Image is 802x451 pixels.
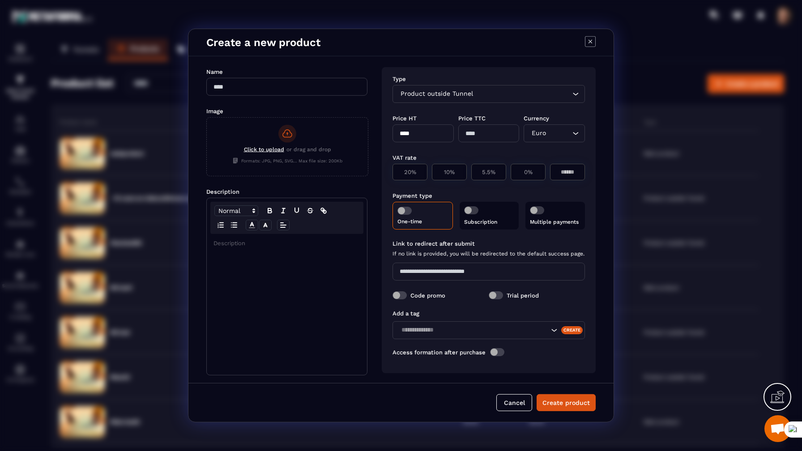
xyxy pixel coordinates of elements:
h4: Create a new product [206,36,320,49]
button: Create product [537,394,596,411]
div: Mở cuộc trò chuyện [764,415,791,442]
p: 20% [397,169,422,175]
span: Product outside Tunnel [398,89,475,99]
span: or drag and drop [286,146,331,155]
input: Search for option [475,89,570,99]
span: Click to upload [244,146,284,153]
input: Search for option [398,325,549,335]
p: 5.5% [476,169,501,175]
label: Currency [524,115,549,122]
span: If no link is provided, you will be redirected to the default success page. [392,251,585,257]
label: Description [206,188,239,195]
div: Create [561,326,583,334]
label: Price HT [392,115,417,122]
label: Name [206,68,223,75]
label: Payment type [392,192,432,199]
div: Search for option [392,321,585,339]
div: Search for option [392,85,585,103]
p: 10% [437,169,462,175]
p: Multiple payments [530,219,580,225]
input: Search for option [548,128,570,138]
label: Type [392,76,406,82]
span: Formats: JPG, PNG, SVG... Max file size: 200Kb [232,157,342,164]
div: Search for option [524,124,585,142]
label: Add a tag [392,310,419,317]
p: 0% [516,169,541,175]
label: Link to redirect after submit [392,240,585,247]
label: Price TTC [458,115,486,122]
label: VAT rate [392,154,417,161]
label: Code promo [410,292,445,298]
button: Cancel [496,394,532,411]
span: Euro [529,128,548,138]
p: Subscription [464,219,515,225]
label: Access formation after purchase [392,349,486,355]
p: One-time [397,218,448,225]
label: Trial period [507,292,539,298]
label: Image [206,108,223,115]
